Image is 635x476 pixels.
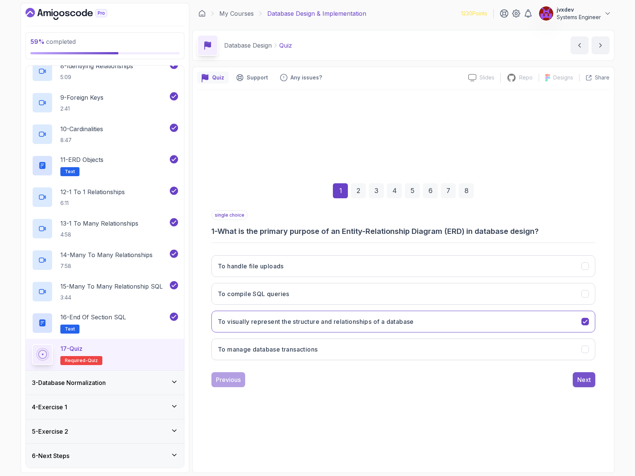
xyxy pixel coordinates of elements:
h3: To manage database transactions [218,345,317,354]
button: 5-Exercise 2 [26,419,184,443]
div: 5 [405,183,420,198]
span: completed [30,38,76,45]
div: 6 [423,183,438,198]
button: Previous [211,372,245,387]
p: Quiz [279,41,292,50]
span: Required- [65,358,88,364]
span: Text [65,169,75,175]
p: Systems Engineer [557,13,601,21]
a: Dashboard [25,8,124,20]
button: 16-End Of Section SQLText [32,313,178,334]
div: Next [577,375,591,384]
button: To handle file uploads [211,255,595,277]
button: 17-QuizRequired-quiz [32,344,178,365]
p: 10 - Cardinalities [60,124,103,133]
p: 8:47 [60,136,103,144]
a: Dashboard [198,10,206,17]
button: Support button [232,72,273,84]
button: To visually represent the structure and relationships of a database [211,311,595,332]
p: 12 - 1 To 1 Relationships [60,187,125,196]
h3: To compile SQL queries [218,289,289,298]
a: My Courses [219,9,254,18]
h3: 4 - Exercise 1 [32,403,67,412]
button: Feedback button [276,72,326,84]
p: 15 - Many To Many Relationship SQL [60,282,163,291]
p: 6:11 [60,199,125,207]
p: Quiz [212,74,224,81]
button: next content [592,36,610,54]
button: 6-Next Steps [26,444,184,468]
span: Text [65,326,75,332]
p: Support [247,74,268,81]
button: 12-1 To 1 Relationships6:11 [32,187,178,208]
p: Database Design [224,41,272,50]
div: 7 [441,183,456,198]
button: 13-1 To Many Relationships4:58 [32,218,178,239]
p: 4:58 [60,231,138,238]
h3: 3 - Database Normalization [32,378,106,387]
button: 8-Identiying Relationships5:09 [32,61,178,82]
h3: To handle file uploads [218,262,284,271]
h3: 5 - Exercise 2 [32,427,68,436]
p: 17 - Quiz [60,344,82,353]
p: 13 - 1 To Many Relationships [60,219,138,228]
p: single choice [211,210,248,220]
button: Next [573,372,595,387]
button: To compile SQL queries [211,283,595,305]
div: 2 [351,183,366,198]
h3: 1 - What is the primary purpose of an Entity-Relationship Diagram (ERD) in database design? [211,226,595,237]
h3: 6 - Next Steps [32,451,69,460]
div: 8 [459,183,474,198]
button: 15-Many To Many Relationship SQL3:44 [32,281,178,302]
button: quiz button [197,72,229,84]
button: To manage database transactions [211,338,595,360]
p: 8 - Identiying Relationships [60,61,133,70]
p: 16 - End Of Section SQL [60,313,126,322]
p: 11 - ERD Objects [60,155,103,164]
p: 5:09 [60,73,133,81]
div: 1 [333,183,348,198]
p: 3:44 [60,294,163,301]
p: Repo [519,74,533,81]
span: quiz [88,358,98,364]
button: 4-Exercise 1 [26,395,184,419]
span: 59 % [30,38,45,45]
button: Share [579,74,610,81]
button: 11-ERD ObjectsText [32,155,178,176]
div: 3 [369,183,384,198]
button: 3-Database Normalization [26,371,184,395]
p: 1230 Points [461,10,487,17]
p: jvxdev [557,6,601,13]
h3: To visually represent the structure and relationships of a database [218,317,414,326]
button: user profile imagejvxdevSystems Engineer [539,6,611,21]
img: user profile image [539,6,553,21]
button: previous content [571,36,589,54]
p: 9 - Foreign Keys [60,93,103,102]
button: 10-Cardinalities8:47 [32,124,178,145]
p: Share [595,74,610,81]
div: Previous [216,375,241,384]
p: 14 - Many To Many Relationships [60,250,153,259]
p: Designs [553,74,573,81]
p: Any issues? [291,74,322,81]
p: 2:41 [60,105,103,112]
p: Database Design & Implementation [267,9,366,18]
button: 9-Foreign Keys2:41 [32,92,178,113]
p: Slides [479,74,494,81]
button: 14-Many To Many Relationships7:58 [32,250,178,271]
div: 4 [387,183,402,198]
p: 7:58 [60,262,153,270]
